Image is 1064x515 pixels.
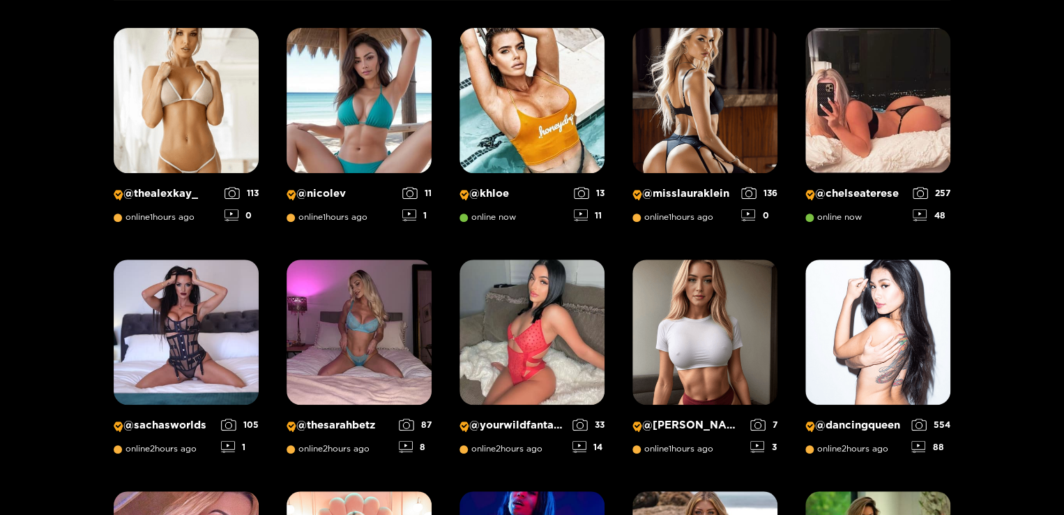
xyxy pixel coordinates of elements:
div: 113 [225,187,259,199]
a: Creator Profile Image: nicolev@nicolevonline1hours ago111 [287,28,432,232]
div: 88 [911,441,950,453]
p: @ misslauraklein [632,187,734,200]
p: @ [PERSON_NAME] [632,419,743,432]
a: Creator Profile Image: yourwildfantasyy69@yourwildfantasyy69online2hours ago3314 [459,260,605,463]
p: @ thealexkay_ [114,187,218,200]
p: @ yourwildfantasyy69 [459,419,565,432]
p: @ thesarahbetz [287,419,392,432]
div: 33 [572,419,605,431]
p: @ sachasworlds [114,419,214,432]
p: @ dancingqueen [805,419,904,432]
div: 105 [221,419,259,431]
img: Creator Profile Image: michelle [632,260,777,405]
a: Creator Profile Image: misslauraklein@misslaurakleinonline1hours ago1360 [632,28,777,232]
span: online 2 hours ago [459,444,542,454]
img: Creator Profile Image: thesarahbetz [287,260,432,405]
a: Creator Profile Image: michelle@[PERSON_NAME]online1hours ago73 [632,260,777,463]
p: @ khloe [459,187,567,200]
div: 14 [572,441,605,453]
div: 554 [911,419,950,431]
img: Creator Profile Image: thealexkay_ [114,28,259,173]
img: Creator Profile Image: khloe [459,28,605,173]
span: online 2 hours ago [805,444,888,454]
div: 136 [741,187,777,199]
a: Creator Profile Image: sachasworlds@sachasworldsonline2hours ago1051 [114,260,259,463]
div: 11 [574,209,605,221]
div: 8 [399,441,432,453]
div: 87 [399,419,432,431]
div: 48 [913,209,950,221]
div: 0 [225,209,259,221]
span: online 1 hours ago [632,444,713,454]
span: online 1 hours ago [287,212,367,222]
div: 3 [750,441,777,453]
img: Creator Profile Image: nicolev [287,28,432,173]
a: Creator Profile Image: dancingqueen@dancingqueenonline2hours ago55488 [805,260,950,463]
img: Creator Profile Image: chelseaterese [805,28,950,173]
p: @ chelseaterese [805,187,906,200]
img: Creator Profile Image: yourwildfantasyy69 [459,260,605,405]
span: online now [805,212,862,222]
div: 13 [574,187,605,199]
div: 257 [913,187,950,199]
img: Creator Profile Image: dancingqueen [805,260,950,405]
span: online 2 hours ago [287,444,370,454]
p: @ nicolev [287,187,395,200]
div: 11 [402,187,432,199]
span: online 1 hours ago [632,212,713,222]
div: 0 [741,209,777,221]
span: online 2 hours ago [114,444,197,454]
a: Creator Profile Image: khloe@khloeonline now1311 [459,28,605,232]
div: 1 [221,441,259,453]
img: Creator Profile Image: misslauraklein [632,28,777,173]
img: Creator Profile Image: sachasworlds [114,260,259,405]
a: Creator Profile Image: thealexkay_@thealexkay_online1hours ago1130 [114,28,259,232]
a: Creator Profile Image: thesarahbetz@thesarahbetzonline2hours ago878 [287,260,432,463]
span: online now [459,212,516,222]
span: online 1 hours ago [114,212,195,222]
div: 1 [402,209,432,221]
div: 7 [750,419,777,431]
a: Creator Profile Image: chelseaterese@chelseatereseonline now25748 [805,28,950,232]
